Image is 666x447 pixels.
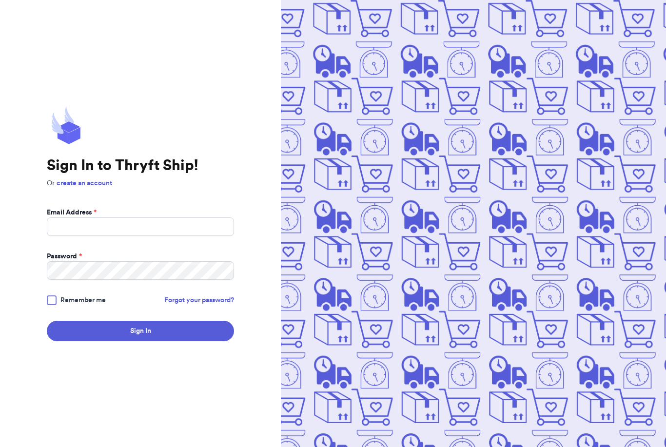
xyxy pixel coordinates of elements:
[47,178,234,188] p: Or
[47,208,97,217] label: Email Address
[60,295,106,305] span: Remember me
[164,295,234,305] a: Forgot your password?
[47,321,234,341] button: Sign In
[47,252,82,261] label: Password
[57,180,112,187] a: create an account
[47,157,234,175] h1: Sign In to Thryft Ship!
